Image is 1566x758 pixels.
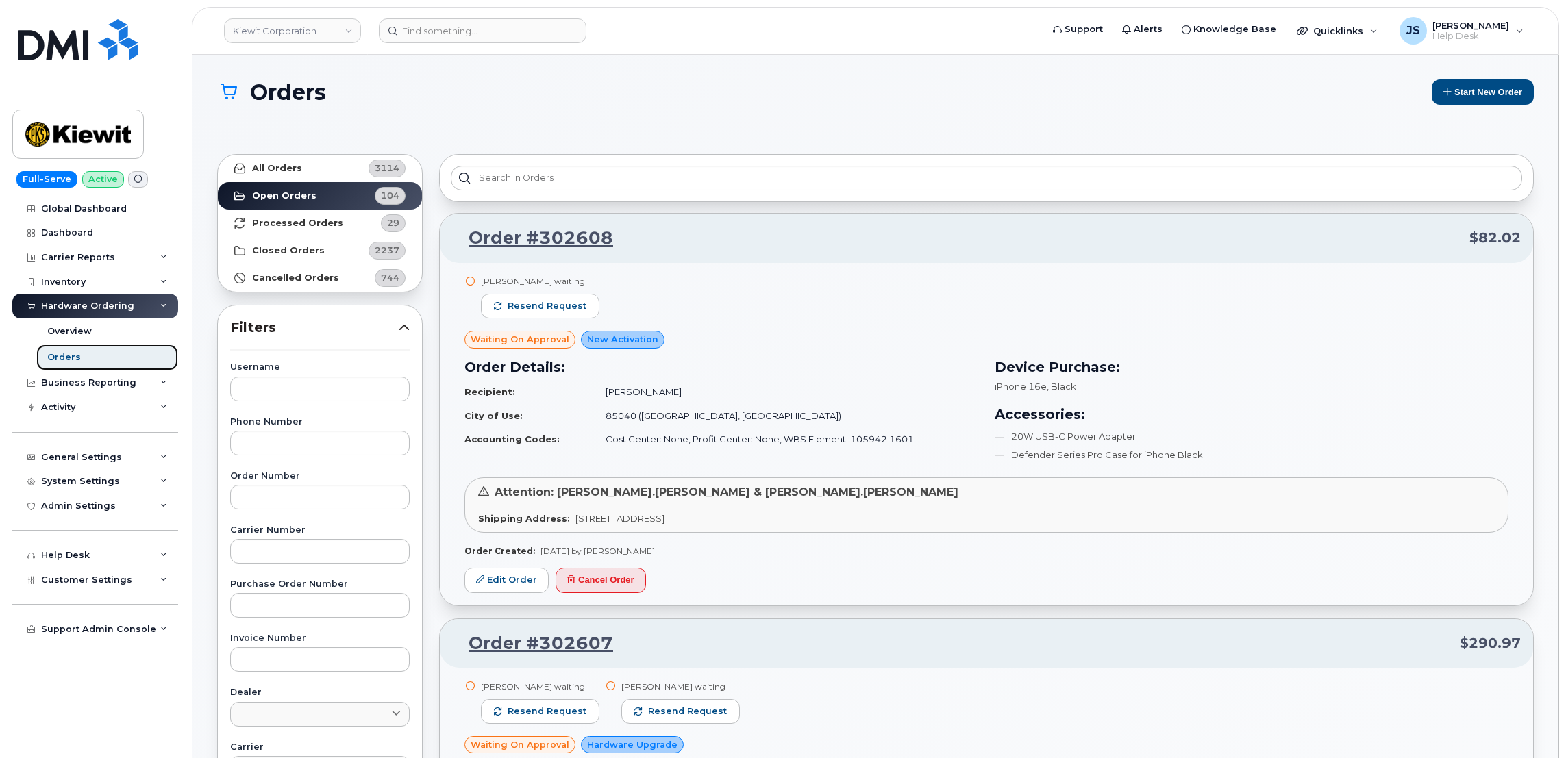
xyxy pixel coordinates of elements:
input: Search in orders [451,166,1522,190]
div: [PERSON_NAME] waiting [481,275,599,287]
span: 104 [381,189,399,202]
span: Filters [230,318,399,338]
li: 20W USB-C Power Adapter [995,430,1508,443]
iframe: Messenger Launcher [1506,698,1556,748]
strong: Shipping Address: [478,513,570,524]
span: [DATE] by [PERSON_NAME] [540,546,655,556]
span: 744 [381,271,399,284]
span: $290.97 [1460,633,1521,653]
h3: Accessories: [995,404,1508,425]
strong: Accounting Codes: [464,433,560,444]
strong: Recipient: [464,386,515,397]
td: 85040 ([GEOGRAPHIC_DATA], [GEOGRAPHIC_DATA]) [593,404,978,428]
span: iPhone 16e [995,381,1047,392]
a: Processed Orders29 [218,210,422,237]
button: Resend request [621,699,740,724]
strong: All Orders [252,163,302,174]
span: 3114 [375,162,399,175]
a: Cancelled Orders744 [218,264,422,292]
span: Orders [250,80,326,104]
label: Carrier [230,743,410,752]
span: 29 [387,216,399,229]
label: Order Number [230,472,410,481]
span: Waiting On Approval [471,738,569,751]
a: All Orders3114 [218,155,422,182]
td: Cost Center: None, Profit Center: None, WBS Element: 105942.1601 [593,427,978,451]
h3: Order Details: [464,357,978,377]
div: [PERSON_NAME] waiting [481,681,599,692]
span: Resend request [508,300,586,312]
a: Open Orders104 [218,182,422,210]
label: Phone Number [230,418,410,427]
a: Order #302608 [452,226,613,251]
span: Resend request [508,705,586,718]
span: Resend request [648,705,727,718]
h3: Device Purchase: [995,357,1508,377]
label: Dealer [230,688,410,697]
button: Resend request [481,699,599,724]
span: Attention: [PERSON_NAME].[PERSON_NAME] & [PERSON_NAME].[PERSON_NAME] [495,485,958,498]
button: Cancel Order [556,568,646,593]
strong: Closed Orders [252,245,325,256]
div: [PERSON_NAME] waiting [621,681,740,692]
span: Hardware Upgrade [587,738,678,751]
strong: Processed Orders [252,218,343,229]
span: $82.02 [1469,228,1521,248]
span: , Black [1047,381,1076,392]
td: [PERSON_NAME] [593,380,978,404]
a: Closed Orders2237 [218,237,422,264]
strong: Open Orders [252,190,316,201]
strong: City of Use: [464,410,523,421]
span: 2237 [375,244,399,257]
span: [STREET_ADDRESS] [575,513,664,524]
label: Purchase Order Number [230,580,410,589]
a: Order #302607 [452,631,613,656]
label: Carrier Number [230,526,410,535]
strong: Order Created: [464,546,535,556]
label: Username [230,363,410,372]
button: Start New Order [1432,79,1534,105]
label: Invoice Number [230,634,410,643]
a: Edit Order [464,568,549,593]
span: New Activation [587,333,658,346]
li: Defender Series Pro Case for iPhone Black [995,449,1508,462]
span: Waiting On Approval [471,333,569,346]
strong: Cancelled Orders [252,273,339,283]
button: Resend request [481,294,599,318]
